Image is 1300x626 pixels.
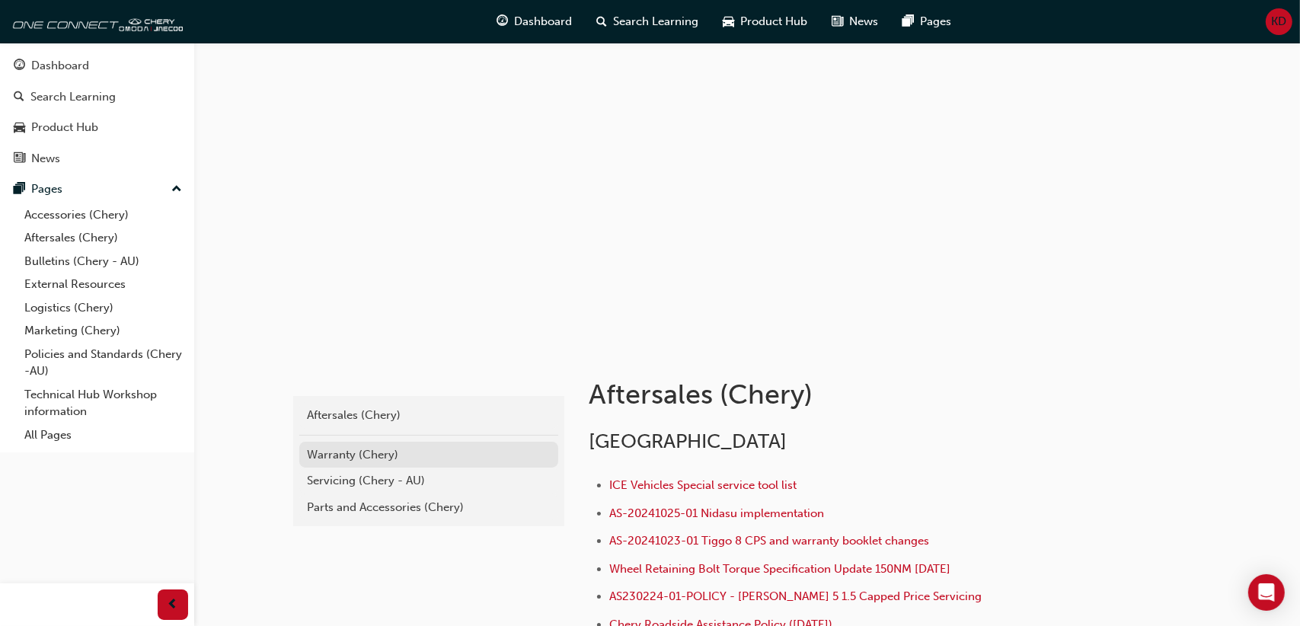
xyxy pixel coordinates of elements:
[307,472,551,490] div: Servicing (Chery - AU)
[299,494,558,521] a: Parts and Accessories (Chery)
[31,57,89,75] div: Dashboard
[609,562,950,576] a: Wheel Retaining Bolt Torque Specification Update 150NM [DATE]
[921,13,952,30] span: Pages
[6,49,188,175] button: DashboardSearch LearningProduct HubNews
[609,589,982,603] a: AS230224-01-POLICY - [PERSON_NAME] 5 1.5 Capped Price Servicing
[609,534,929,548] a: AS-20241023-01 Tiggo 8 CPS and warranty booklet changes
[14,152,25,166] span: news-icon
[18,383,188,423] a: Technical Hub Workshop information
[6,83,188,111] a: Search Learning
[820,6,891,37] a: news-iconNews
[18,226,188,250] a: Aftersales (Chery)
[14,59,25,73] span: guage-icon
[14,91,24,104] span: search-icon
[6,175,188,203] button: Pages
[741,13,808,30] span: Product Hub
[891,6,964,37] a: pages-iconPages
[18,296,188,320] a: Logistics (Chery)
[585,6,711,37] a: search-iconSearch Learning
[485,6,585,37] a: guage-iconDashboard
[307,446,551,464] div: Warranty (Chery)
[18,273,188,296] a: External Resources
[31,150,60,168] div: News
[18,203,188,227] a: Accessories (Chery)
[14,121,25,135] span: car-icon
[497,12,509,31] span: guage-icon
[609,478,797,492] a: ICE Vehicles Special service tool list
[30,88,116,106] div: Search Learning
[8,6,183,37] img: oneconnect
[31,180,62,198] div: Pages
[307,407,551,424] div: Aftersales (Chery)
[299,442,558,468] a: Warranty (Chery)
[597,12,608,31] span: search-icon
[6,52,188,80] a: Dashboard
[171,180,182,200] span: up-icon
[299,468,558,494] a: Servicing (Chery - AU)
[614,13,699,30] span: Search Learning
[14,183,25,196] span: pages-icon
[18,250,188,273] a: Bulletins (Chery - AU)
[1266,8,1292,35] button: KD
[832,12,844,31] span: news-icon
[6,145,188,173] a: News
[18,423,188,447] a: All Pages
[1272,13,1287,30] span: KD
[1248,574,1285,611] div: Open Intercom Messenger
[31,119,98,136] div: Product Hub
[307,499,551,516] div: Parts and Accessories (Chery)
[589,430,787,453] span: [GEOGRAPHIC_DATA]
[515,13,573,30] span: Dashboard
[850,13,879,30] span: News
[299,402,558,429] a: Aftersales (Chery)
[903,12,915,31] span: pages-icon
[6,113,188,142] a: Product Hub
[18,319,188,343] a: Marketing (Chery)
[723,12,735,31] span: car-icon
[711,6,820,37] a: car-iconProduct Hub
[609,506,824,520] a: AS-20241025-01 Nidasu implementation
[18,343,188,383] a: Policies and Standards (Chery -AU)
[589,378,1088,411] h1: Aftersales (Chery)
[168,596,179,615] span: prev-icon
